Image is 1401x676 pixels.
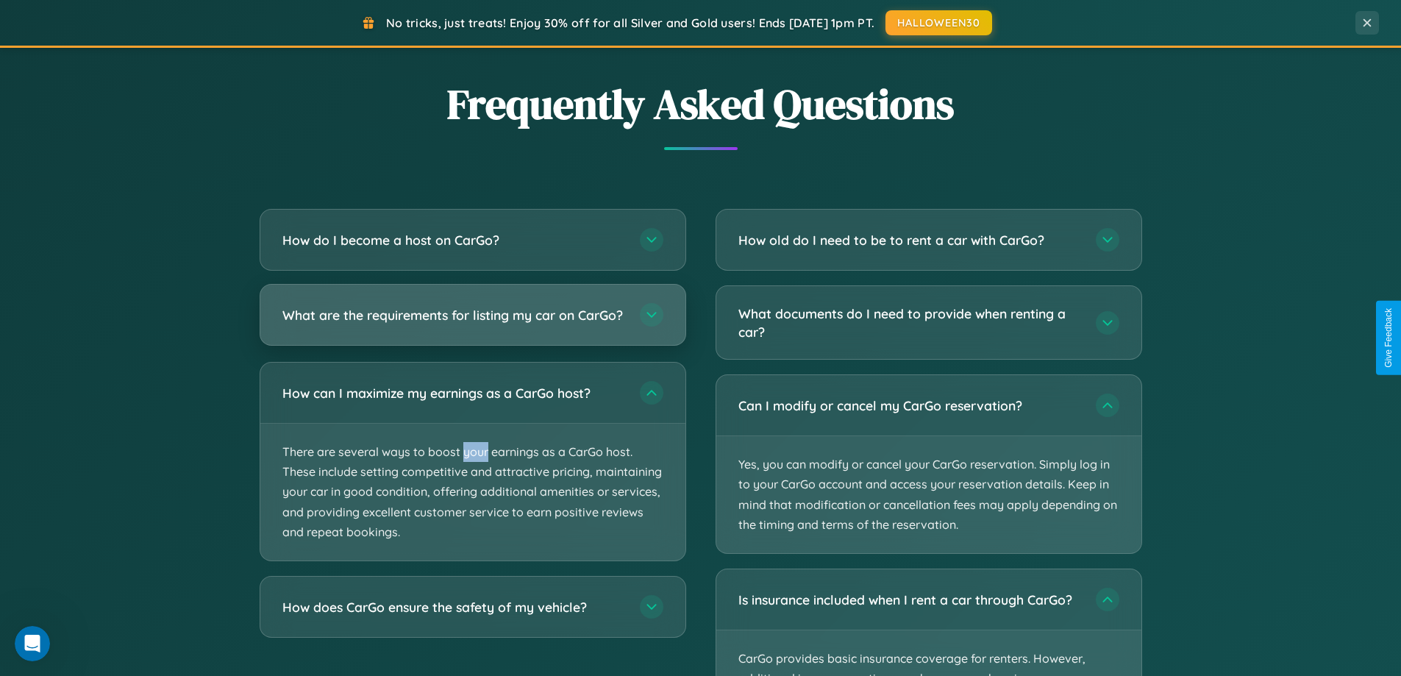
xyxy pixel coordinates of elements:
h3: How do I become a host on CarGo? [282,231,625,249]
h3: How can I maximize my earnings as a CarGo host? [282,384,625,402]
h2: Frequently Asked Questions [260,76,1142,132]
span: No tricks, just treats! Enjoy 30% off for all Silver and Gold users! Ends [DATE] 1pm PT. [386,15,874,30]
h3: Can I modify or cancel my CarGo reservation? [738,396,1081,415]
button: HALLOWEEN30 [885,10,992,35]
h3: How old do I need to be to rent a car with CarGo? [738,231,1081,249]
div: Give Feedback [1383,308,1394,368]
iframe: Intercom live chat [15,626,50,661]
h3: What documents do I need to provide when renting a car? [738,305,1081,341]
h3: How does CarGo ensure the safety of my vehicle? [282,598,625,616]
h3: What are the requirements for listing my car on CarGo? [282,306,625,324]
h3: Is insurance included when I rent a car through CarGo? [738,591,1081,609]
p: Yes, you can modify or cancel your CarGo reservation. Simply log in to your CarGo account and acc... [716,436,1141,553]
p: There are several ways to boost your earnings as a CarGo host. These include setting competitive ... [260,424,685,561]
